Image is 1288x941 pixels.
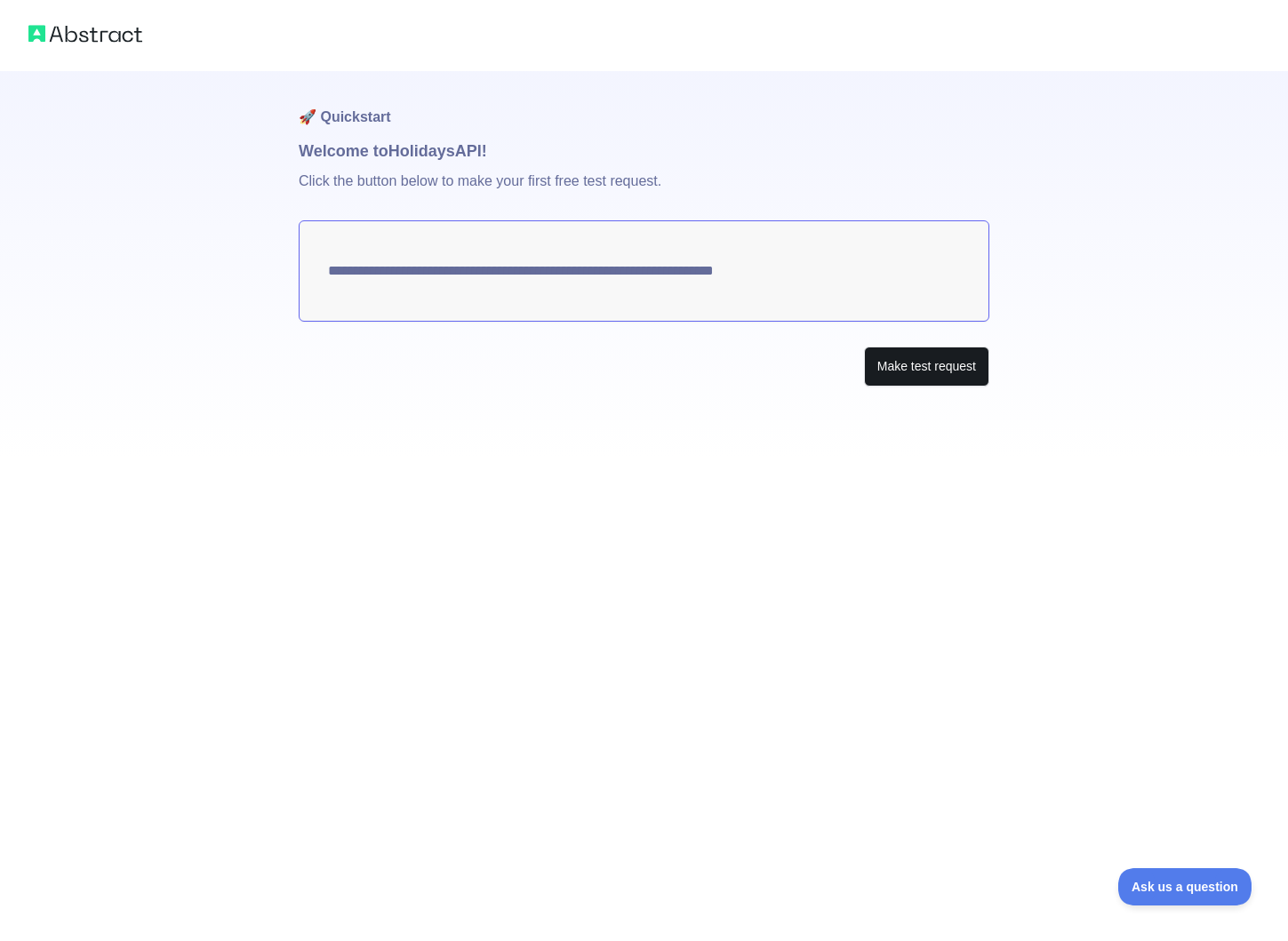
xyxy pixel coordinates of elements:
[299,139,989,163] h1: Welcome to Holidays API!
[28,21,142,46] img: Abstract logo
[299,163,989,220] p: Click the button below to make your first free test request.
[299,71,989,139] h1: 🚀 Quickstart
[1118,868,1252,905] iframe: Toggle Customer Support
[864,347,989,387] button: Make test request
